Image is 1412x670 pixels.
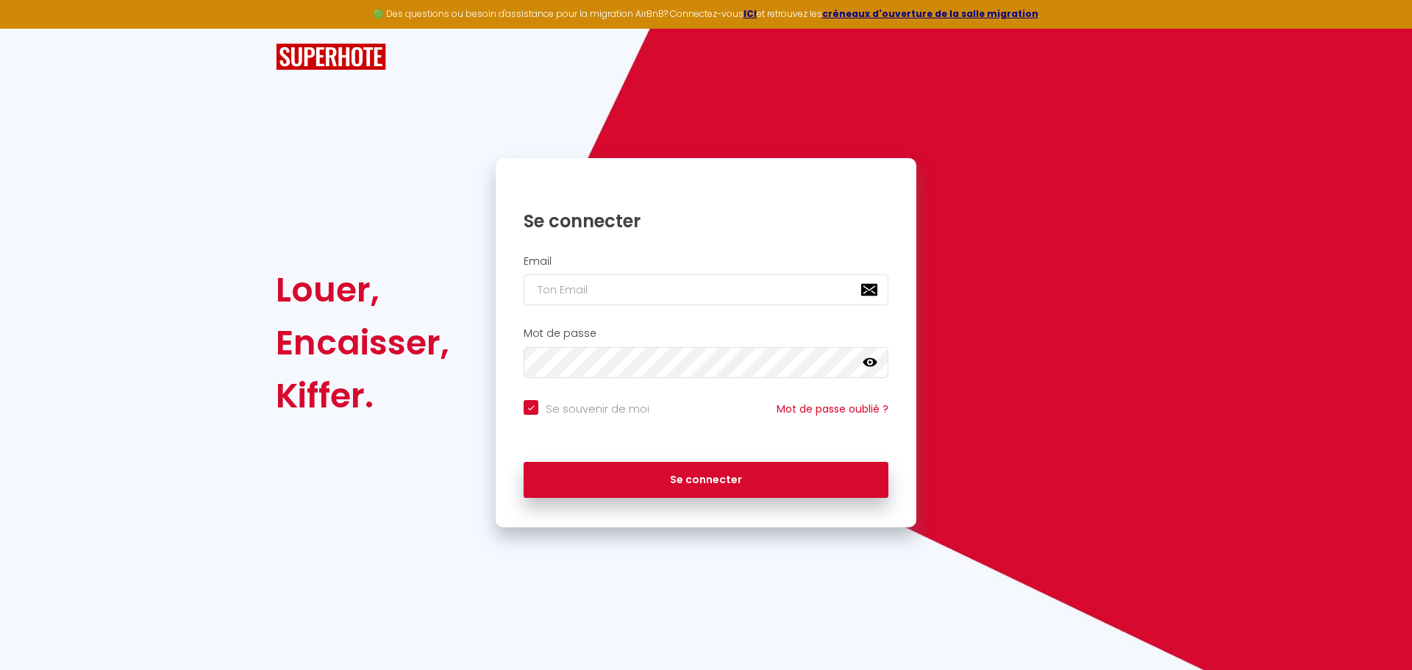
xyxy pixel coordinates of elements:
a: Mot de passe oublié ? [777,402,888,416]
img: SuperHote logo [276,43,386,71]
div: Kiffer. [276,369,449,422]
a: créneaux d'ouverture de la salle migration [822,7,1038,20]
div: Louer, [276,263,449,316]
h2: Email [524,255,888,268]
a: ICI [744,7,757,20]
h2: Mot de passe [524,327,888,340]
div: Encaisser, [276,316,449,369]
input: Ton Email [524,274,888,305]
h1: Se connecter [524,210,888,232]
button: Se connecter [524,462,888,499]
